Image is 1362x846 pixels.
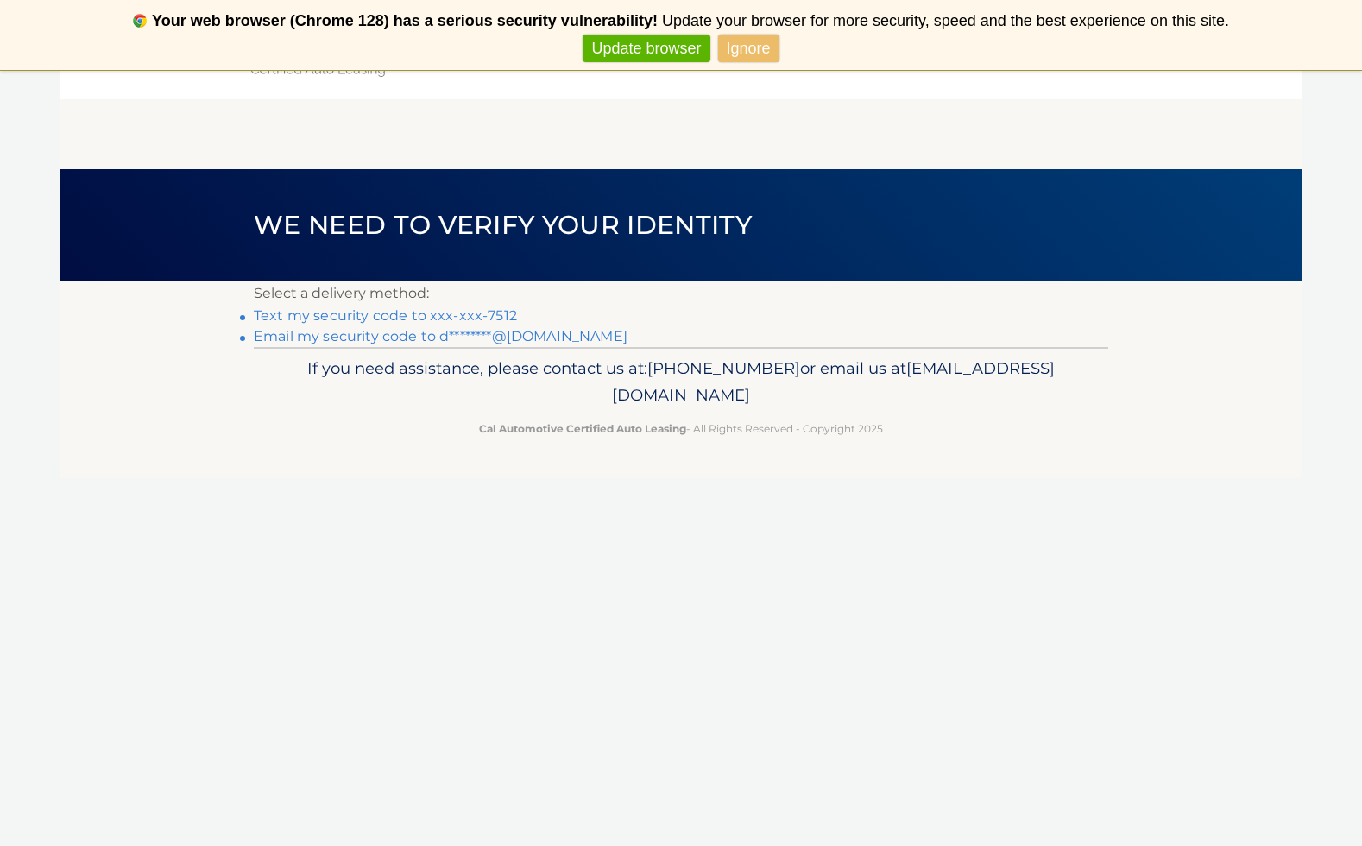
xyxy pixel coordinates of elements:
a: Text my security code to xxx-xxx-7512 [254,307,517,324]
a: Ignore [718,35,779,63]
span: We need to verify your identity [254,209,752,241]
span: [PHONE_NUMBER] [647,358,800,378]
a: Update browser [583,35,709,63]
a: Email my security code to d********@[DOMAIN_NAME] [254,328,627,344]
p: If you need assistance, please contact us at: or email us at [265,355,1097,410]
p: Select a delivery method: [254,281,1108,306]
p: - All Rights Reserved - Copyright 2025 [265,420,1097,438]
span: Update your browser for more security, speed and the best experience on this site. [662,12,1229,29]
strong: Cal Automotive Certified Auto Leasing [479,422,686,435]
b: Your web browser (Chrome 128) has a serious security vulnerability! [152,12,658,29]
